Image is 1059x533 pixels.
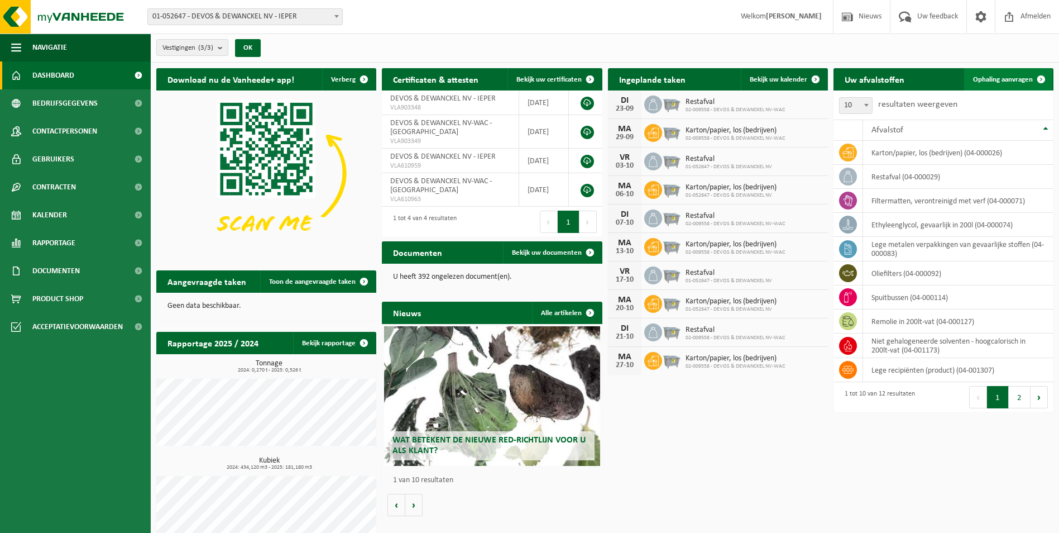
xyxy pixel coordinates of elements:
[863,237,1053,261] td: lege metalen verpakkingen van gevaarlijke stoffen (04-000083)
[293,332,375,354] a: Bekijk rapportage
[686,126,785,135] span: Karton/papier, los (bedrijven)
[686,221,785,227] span: 02-009558 - DEVOS & DEWANCKEL NV-WAC
[579,211,597,233] button: Next
[686,98,785,107] span: Restafval
[662,208,681,227] img: WB-2500-GAL-GY-01
[558,211,579,233] button: 1
[405,494,423,516] button: Volgende
[162,465,376,470] span: 2024: 434,120 m3 - 2025: 181,180 m3
[32,173,76,201] span: Contracten
[662,179,681,198] img: WB-2500-GAL-GY-01
[686,183,777,192] span: Karton/papier, los (bedrijven)
[614,239,636,248] div: MA
[614,162,636,170] div: 03-10
[32,257,80,285] span: Documenten
[686,249,785,256] span: 02-009558 - DEVOS & DEWANCKEL NV-WAC
[393,477,596,484] p: 1 van 10 resultaten
[614,248,636,255] div: 13-10
[162,360,376,373] h3: Tonnage
[331,76,356,83] span: Verberg
[162,368,376,373] span: 2024: 0,270 t - 2025: 0,526 t
[863,334,1053,358] td: niet gehalogeneerde solventen - hoogcalorisch in 200lt-vat (04-001173)
[32,61,74,89] span: Dashboard
[863,285,1053,310] td: spuitbussen (04-000114)
[614,267,636,276] div: VR
[614,191,636,198] div: 06-10
[148,9,342,25] span: 01-052647 - DEVOS & DEWANCKEL NV - IEPER
[32,201,67,229] span: Kalender
[269,278,356,285] span: Toon de aangevraagde taken
[614,153,636,162] div: VR
[390,94,496,103] span: DEVOS & DEWANCKEL NV - IEPER
[384,326,600,466] a: Wat betekent de nieuwe RED-richtlijn voor u als klant?
[839,97,873,114] span: 10
[1009,386,1031,408] button: 2
[390,119,492,136] span: DEVOS & DEWANCKEL NV-WAC - [GEOGRAPHIC_DATA]
[260,270,375,293] a: Toon de aangevraagde taken
[390,137,510,146] span: VLA903349
[390,177,492,194] span: DEVOS & DEWANCKEL NV-WAC - [GEOGRAPHIC_DATA]
[614,361,636,369] div: 27-10
[686,192,777,199] span: 01-052647 - DEVOS & DEWANCKEL NV
[863,141,1053,165] td: karton/papier, los (bedrijven) (04-000026)
[662,350,681,369] img: WB-2500-GAL-GY-01
[863,261,1053,285] td: oliefilters (04-000092)
[878,100,957,109] label: resultaten weergeven
[614,105,636,113] div: 23-09
[32,89,98,117] span: Bedrijfsgegevens
[662,293,681,312] img: WB-2500-GAL-GY-01
[750,76,807,83] span: Bekijk uw kalender
[871,126,903,135] span: Afvalstof
[147,8,343,25] span: 01-052647 - DEVOS & DEWANCKEL NV - IEPER
[686,212,785,221] span: Restafval
[32,117,97,145] span: Contactpersonen
[614,182,636,191] div: MA
[686,363,785,370] span: 02-009558 - DEVOS & DEWANCKEL NV-WAC
[863,165,1053,189] td: restafval (04-000029)
[614,219,636,227] div: 07-10
[156,332,270,354] h2: Rapportage 2025 / 2024
[156,91,376,256] img: Download de VHEPlus App
[686,269,772,278] span: Restafval
[614,353,636,361] div: MA
[608,68,697,90] h2: Ingeplande taken
[519,91,569,115] td: [DATE]
[662,94,681,113] img: WB-2500-GAL-GY-01
[662,122,681,141] img: WB-2500-GAL-GY-01
[32,285,83,313] span: Product Shop
[156,270,257,292] h2: Aangevraagde taken
[519,149,569,173] td: [DATE]
[973,76,1033,83] span: Ophaling aanvragen
[662,322,681,341] img: WB-2500-GAL-GY-01
[393,273,591,281] p: U heeft 392 ongelezen document(en).
[390,103,510,112] span: VLA903348
[382,241,453,263] h2: Documenten
[686,278,772,284] span: 01-052647 - DEVOS & DEWANCKEL NV
[614,134,636,141] div: 29-09
[614,125,636,134] div: MA
[614,296,636,304] div: MA
[387,494,405,516] button: Vorige
[686,326,785,335] span: Restafval
[519,173,569,207] td: [DATE]
[863,189,1053,213] td: filtermatten, verontreinigd met verf (04-000071)
[686,297,777,306] span: Karton/papier, los (bedrijven)
[614,304,636,312] div: 20-10
[614,324,636,333] div: DI
[840,98,872,113] span: 10
[162,40,213,56] span: Vestigingen
[156,39,228,56] button: Vestigingen(3/3)
[686,240,785,249] span: Karton/papier, los (bedrijven)
[198,44,213,51] count: (3/3)
[741,68,827,91] a: Bekijk uw kalender
[614,333,636,341] div: 21-10
[969,386,987,408] button: Previous
[766,12,822,21] strong: [PERSON_NAME]
[833,68,916,90] h2: Uw afvalstoffen
[512,249,582,256] span: Bekijk uw documenten
[686,135,785,142] span: 02-009558 - DEVOS & DEWANCKEL NV-WAC
[32,229,75,257] span: Rapportage
[662,265,681,284] img: WB-2500-GAL-GY-01
[390,153,496,161] span: DEVOS & DEWANCKEL NV - IEPER
[519,115,569,149] td: [DATE]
